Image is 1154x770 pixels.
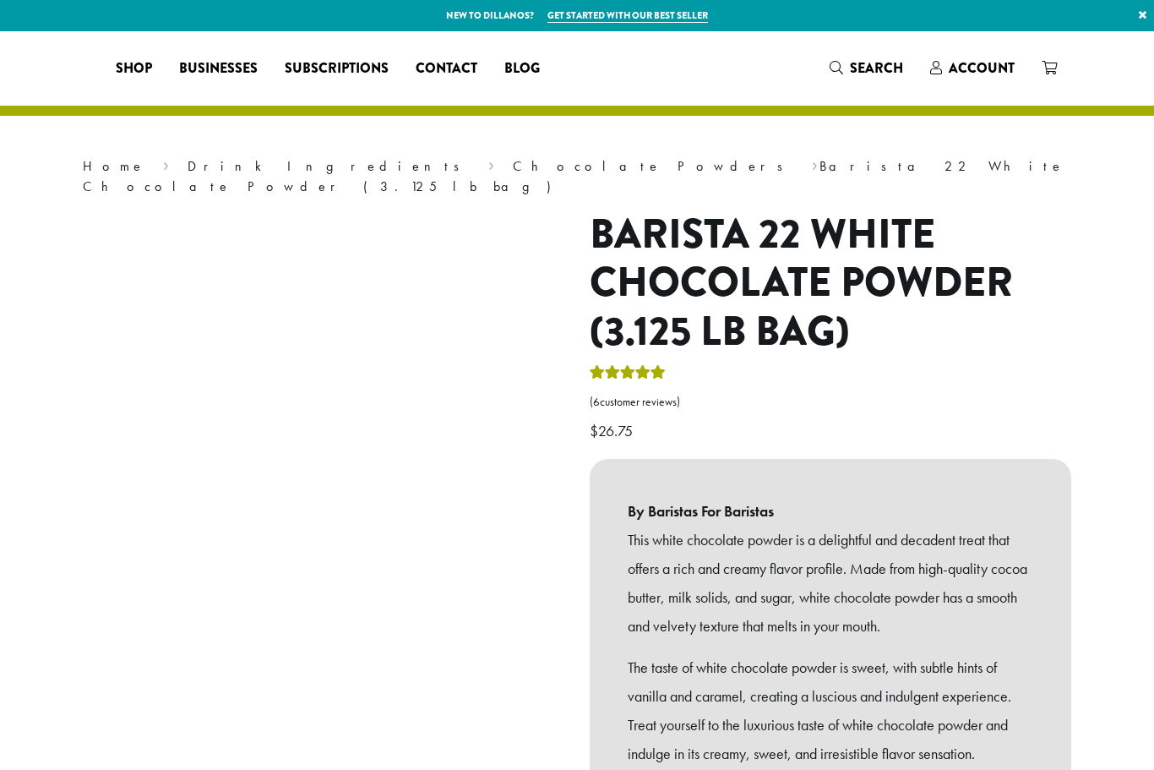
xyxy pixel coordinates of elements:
[83,157,145,175] a: Home
[179,58,258,79] span: Businesses
[590,394,1071,411] a: (6customer reviews)
[83,156,1071,197] nav: Breadcrumb
[116,58,152,79] span: Shop
[590,363,666,388] div: Rated 5.00 out of 5
[547,8,708,23] a: Get started with our best seller
[504,58,540,79] span: Blog
[812,150,818,177] span: ›
[850,58,903,78] span: Search
[102,55,166,82] a: Shop
[285,58,389,79] span: Subscriptions
[628,497,1033,526] b: By Baristas For Baristas
[590,421,598,440] span: $
[628,526,1033,640] p: This white chocolate powder is a delightful and decadent treat that offers a rich and creamy flav...
[628,653,1033,767] p: The taste of white chocolate powder is sweet, with subtle hints of vanilla and caramel, creating ...
[163,150,169,177] span: ›
[188,157,471,175] a: Drink Ingredients
[590,210,1071,357] h1: Barista 22 White Chocolate Powder (3.125 lb bag)
[513,157,794,175] a: Chocolate Powders
[416,58,477,79] span: Contact
[593,395,600,409] span: 6
[488,150,494,177] span: ›
[949,58,1015,78] span: Account
[590,421,637,440] bdi: 26.75
[816,54,917,82] a: Search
